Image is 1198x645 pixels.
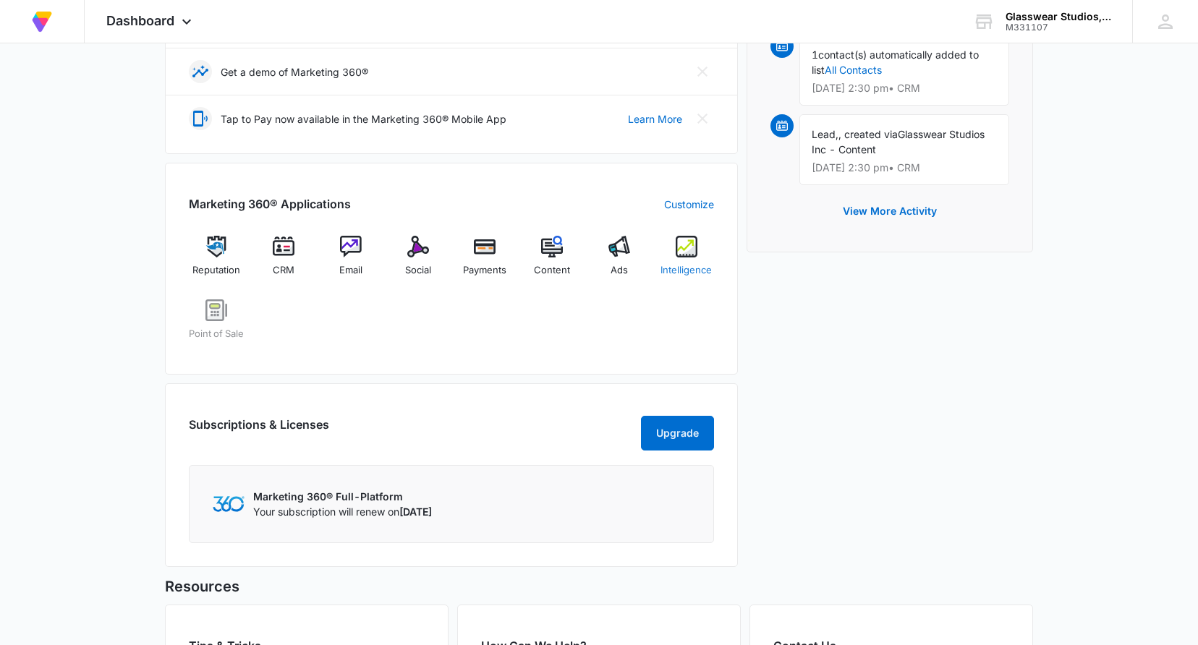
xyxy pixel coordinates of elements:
[189,195,351,213] h2: Marketing 360® Applications
[812,48,818,61] span: 1
[611,263,628,278] span: Ads
[253,489,432,504] p: Marketing 360® Full-Platform
[838,128,898,140] span: , created via
[691,107,714,130] button: Close
[405,263,431,278] span: Social
[221,64,368,80] p: Get a demo of Marketing 360®
[592,236,647,288] a: Ads
[457,236,513,288] a: Payments
[273,263,294,278] span: CRM
[828,194,951,228] button: View More Activity
[825,64,882,76] a: All Contacts
[221,111,506,127] p: Tap to Pay now available in the Marketing 360® Mobile App
[463,263,506,278] span: Payments
[390,236,446,288] a: Social
[812,128,985,155] span: Glasswear Studios Inc - Content
[658,236,714,288] a: Intelligence
[106,13,174,28] span: Dashboard
[165,576,1033,597] h5: Resources
[534,263,570,278] span: Content
[256,236,312,288] a: CRM
[29,9,55,35] img: Volusion
[664,197,714,212] a: Customize
[189,236,245,288] a: Reputation
[812,128,838,140] span: Lead,
[399,505,432,518] span: [DATE]
[189,416,329,445] h2: Subscriptions & Licenses
[660,263,712,278] span: Intelligence
[524,236,580,288] a: Content
[691,60,714,83] button: Close
[641,416,714,450] button: Upgrade
[189,327,244,341] span: Point of Sale
[339,263,362,278] span: Email
[1006,22,1111,33] div: account id
[253,504,432,519] p: Your subscription will renew on
[812,83,997,93] p: [DATE] 2:30 pm • CRM
[192,263,240,278] span: Reputation
[213,496,245,511] img: Marketing 360 Logo
[1006,11,1111,22] div: account name
[812,163,997,173] p: [DATE] 2:30 pm • CRM
[323,236,379,288] a: Email
[812,48,979,76] span: contact(s) automatically added to list
[189,299,245,351] a: Point of Sale
[628,111,682,127] a: Learn More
